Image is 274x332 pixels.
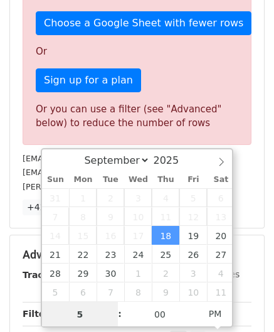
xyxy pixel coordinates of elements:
[23,168,162,177] small: [EMAIL_ADDRESS][DOMAIN_NAME]
[124,176,152,184] span: Wed
[179,264,207,282] span: October 3, 2025
[97,226,124,245] span: September 16, 2025
[152,226,179,245] span: September 18, 2025
[179,282,207,301] span: October 10, 2025
[124,282,152,301] span: October 8, 2025
[42,176,70,184] span: Sun
[69,188,97,207] span: September 1, 2025
[97,188,124,207] span: September 2, 2025
[97,282,124,301] span: October 7, 2025
[23,182,229,191] small: [PERSON_NAME][EMAIL_ADDRESS][DOMAIN_NAME]
[23,309,55,319] strong: Filters
[36,68,141,92] a: Sign up for a plan
[118,301,122,326] span: :
[42,245,70,264] span: September 21, 2025
[207,188,234,207] span: September 6, 2025
[207,245,234,264] span: September 27, 2025
[152,207,179,226] span: September 11, 2025
[152,245,179,264] span: September 25, 2025
[23,270,65,280] strong: Tracking
[42,282,70,301] span: October 5, 2025
[69,176,97,184] span: Mon
[122,302,198,327] input: Minute
[124,188,152,207] span: September 3, 2025
[207,282,234,301] span: October 11, 2025
[207,207,234,226] span: September 13, 2025
[124,245,152,264] span: September 24, 2025
[152,188,179,207] span: September 4, 2025
[36,45,238,58] p: Or
[179,226,207,245] span: September 19, 2025
[179,188,207,207] span: September 5, 2025
[198,301,233,326] span: Click to toggle
[124,226,152,245] span: September 17, 2025
[97,245,124,264] span: September 23, 2025
[69,282,97,301] span: October 6, 2025
[23,154,162,163] small: [EMAIL_ADDRESS][DOMAIN_NAME]
[207,264,234,282] span: October 4, 2025
[211,272,274,332] iframe: Chat Widget
[179,245,207,264] span: September 26, 2025
[179,207,207,226] span: September 12, 2025
[179,176,207,184] span: Fri
[36,102,238,131] div: Or you can use a filter (see "Advanced" below) to reduce the number of rows
[150,154,195,166] input: Year
[97,176,124,184] span: Tue
[152,282,179,301] span: October 9, 2025
[42,302,119,327] input: Hour
[23,200,75,215] a: +42 more
[69,207,97,226] span: September 8, 2025
[124,264,152,282] span: October 1, 2025
[124,207,152,226] span: September 10, 2025
[152,264,179,282] span: October 2, 2025
[42,226,70,245] span: September 14, 2025
[69,226,97,245] span: September 15, 2025
[97,207,124,226] span: September 9, 2025
[42,264,70,282] span: September 28, 2025
[36,11,251,35] a: Choose a Google Sheet with fewer rows
[152,176,179,184] span: Thu
[97,264,124,282] span: September 30, 2025
[207,226,234,245] span: September 20, 2025
[42,188,70,207] span: August 31, 2025
[69,245,97,264] span: September 22, 2025
[42,207,70,226] span: September 7, 2025
[69,264,97,282] span: September 29, 2025
[23,248,251,262] h5: Advanced
[207,176,234,184] span: Sat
